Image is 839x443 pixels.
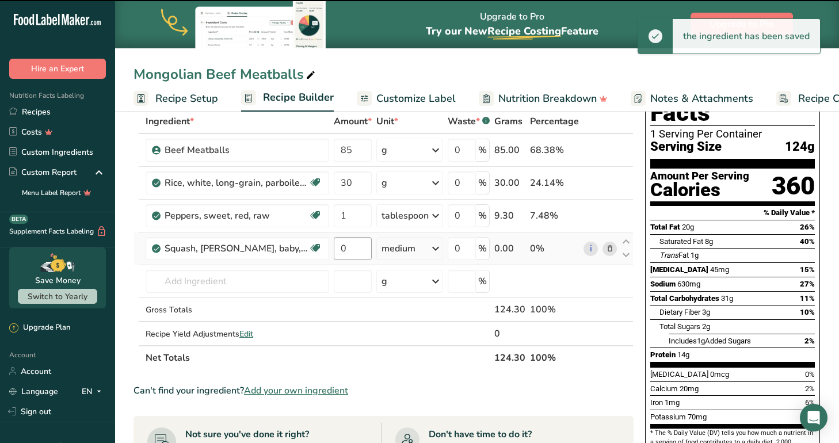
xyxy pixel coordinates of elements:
[691,251,699,259] span: 1g
[82,384,106,398] div: EN
[650,384,678,393] span: Calcium
[376,91,456,106] span: Customize Label
[702,308,710,316] span: 3g
[659,308,700,316] span: Dietary Fiber
[143,345,492,369] th: Net Totals
[650,182,749,198] div: Calories
[382,176,387,190] div: g
[650,91,753,106] span: Notes & Attachments
[494,327,525,341] div: 0
[382,209,429,223] div: tablespoon
[146,304,329,316] div: Gross Totals
[650,370,708,379] span: [MEDICAL_DATA]
[772,171,815,201] div: 360
[241,85,334,112] a: Recipe Builder
[677,350,689,359] span: 14g
[805,398,815,407] span: 6%
[9,59,106,79] button: Hire an Expert
[710,265,729,274] span: 45mg
[650,294,719,303] span: Total Carbohydrates
[631,86,753,112] a: Notes & Attachments
[498,91,597,106] span: Nutrition Breakdown
[805,370,815,379] span: 0%
[530,114,579,128] span: Percentage
[680,384,699,393] span: 20mg
[9,215,28,224] div: BETA
[18,289,97,304] button: Switch to Yearly
[134,86,218,112] a: Recipe Setup
[650,140,722,154] span: Serving Size
[146,328,329,340] div: Recipe Yield Adjustments
[376,114,398,128] span: Unit
[448,114,490,128] div: Waste
[165,209,308,223] div: Peppers, sweet, red, raw
[382,143,387,157] div: g
[785,140,815,154] span: 124g
[382,274,387,288] div: g
[669,337,751,345] span: Includes Added Sugars
[146,114,194,128] span: Ingredient
[494,114,523,128] span: Grams
[426,24,598,38] span: Try our New Feature
[494,143,525,157] div: 85.00
[35,274,81,287] div: Save Money
[688,413,707,421] span: 70mg
[239,329,253,339] span: Edit
[263,90,334,105] span: Recipe Builder
[665,398,680,407] span: 1mg
[584,242,598,256] a: i
[650,398,663,407] span: Iron
[146,270,329,293] input: Add Ingredient
[134,64,318,85] div: Mongolian Beef Meatballs
[134,384,634,398] div: Can't find your ingredient?
[530,209,579,223] div: 7.48%
[426,1,598,48] div: Upgrade to Pro
[659,251,678,259] i: Trans
[530,176,579,190] div: 24.14%
[659,251,689,259] span: Fat
[244,384,348,398] span: Add your own ingredient
[800,280,815,288] span: 27%
[165,176,308,190] div: Rice, white, long-grain, parboiled, enriched, dry
[804,337,815,345] span: 2%
[705,237,713,246] span: 8g
[673,19,820,54] div: the ingredient has been saved
[800,308,815,316] span: 10%
[650,265,708,274] span: [MEDICAL_DATA]
[800,404,827,431] div: Open Intercom Messenger
[494,176,525,190] div: 30.00
[155,91,218,106] span: Recipe Setup
[357,86,456,112] a: Customize Label
[487,24,561,38] span: Recipe Costing
[800,294,815,303] span: 11%
[9,322,70,334] div: Upgrade Plan
[650,413,686,421] span: Potassium
[650,350,676,359] span: Protein
[697,337,705,345] span: 1g
[492,345,528,369] th: 124.30
[494,242,525,255] div: 0.00
[721,294,733,303] span: 31g
[334,114,372,128] span: Amount
[650,223,680,231] span: Total Fat
[494,209,525,223] div: 9.30
[165,143,308,157] div: Beef Meatballs
[494,303,525,316] div: 124.30
[691,13,793,36] button: Upgrade to Pro
[28,291,87,302] span: Switch to Yearly
[382,242,415,255] div: medium
[800,223,815,231] span: 26%
[650,280,676,288] span: Sodium
[165,242,308,255] div: Squash, [PERSON_NAME], baby, raw
[710,370,729,379] span: 0mcg
[528,345,581,369] th: 100%
[710,17,774,31] span: Upgrade to Pro
[800,237,815,246] span: 40%
[650,128,815,140] div: 1 Serving Per Container
[650,73,815,126] h1: Nutrition Facts
[650,171,749,182] div: Amount Per Serving
[9,381,58,402] a: Language
[682,223,694,231] span: 20g
[530,303,579,316] div: 100%
[530,242,579,255] div: 0%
